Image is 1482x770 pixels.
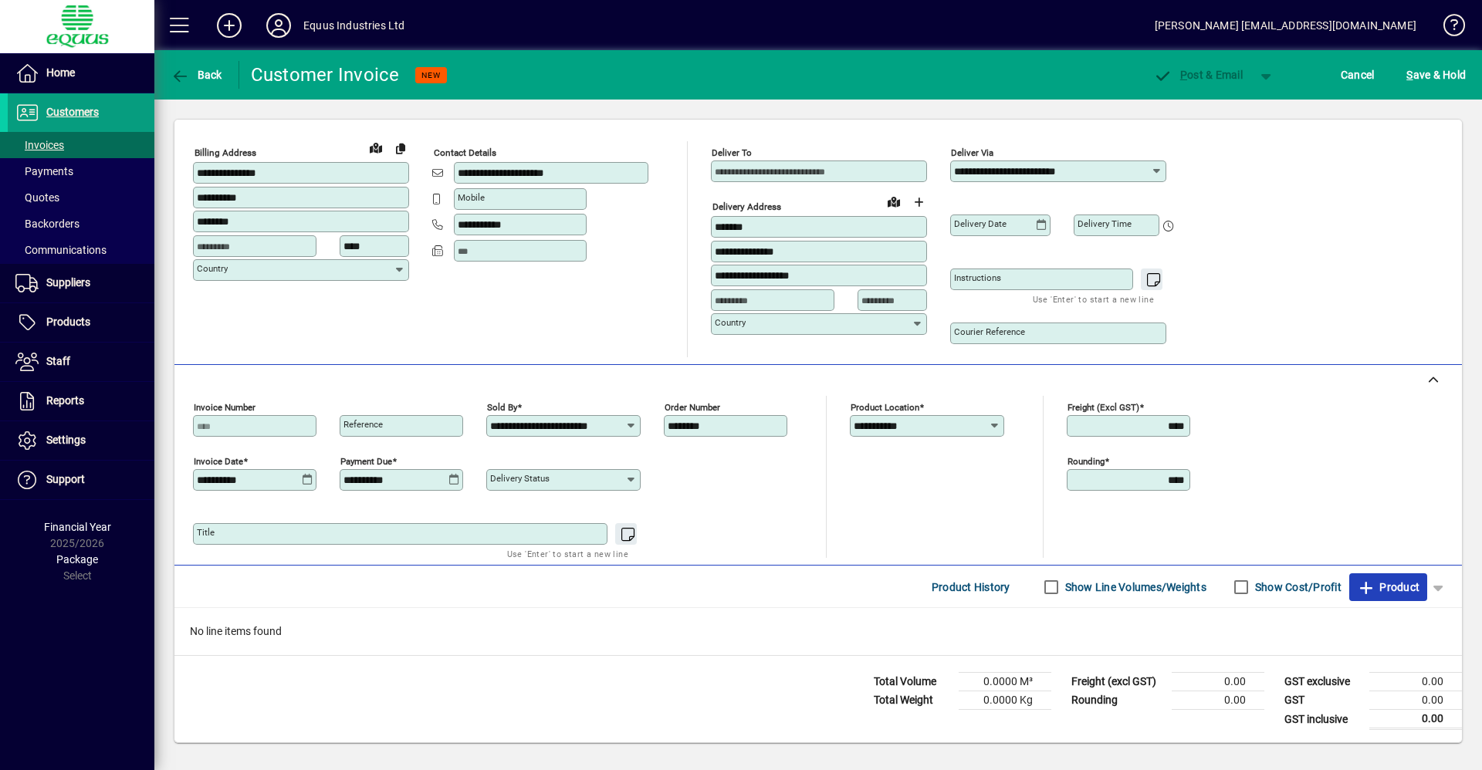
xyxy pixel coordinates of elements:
[8,461,154,499] a: Support
[1068,402,1139,413] mat-label: Freight (excl GST)
[254,12,303,39] button: Profile
[8,132,154,158] a: Invoices
[1068,456,1105,467] mat-label: Rounding
[8,264,154,302] a: Suppliers
[421,70,441,80] span: NEW
[167,61,226,89] button: Back
[8,184,154,211] a: Quotes
[1180,69,1187,81] span: P
[507,545,628,562] mat-hint: Use 'Enter' to start a new line
[1369,673,1462,691] td: 0.00
[15,139,64,151] span: Invoices
[340,456,392,467] mat-label: Payment due
[1369,710,1462,729] td: 0.00
[1078,218,1132,229] mat-label: Delivery time
[154,61,239,89] app-page-header-button: Back
[1064,673,1172,691] td: Freight (excl GST)
[851,402,919,413] mat-label: Product location
[1406,69,1413,81] span: S
[46,434,86,446] span: Settings
[1153,69,1243,81] span: ost & Email
[1155,13,1416,38] div: [PERSON_NAME] [EMAIL_ADDRESS][DOMAIN_NAME]
[8,343,154,381] a: Staff
[954,272,1001,283] mat-label: Instructions
[1062,579,1206,595] label: Show Line Volumes/Weights
[932,575,1010,599] span: Product History
[665,402,720,413] mat-label: Order number
[1277,710,1369,729] td: GST inclusive
[46,316,90,328] span: Products
[174,608,1462,655] div: No line items found
[388,136,413,160] button: Copy to Delivery address
[8,421,154,460] a: Settings
[8,303,154,342] a: Products
[1252,579,1342,595] label: Show Cost/Profit
[906,190,931,214] button: Choose address
[925,573,1017,601] button: Product History
[1033,290,1154,308] mat-hint: Use 'Enter' to start a new line
[1277,691,1369,710] td: GST
[1064,691,1172,710] td: Rounding
[1172,691,1264,710] td: 0.00
[712,147,752,158] mat-label: Deliver To
[46,355,70,367] span: Staff
[46,473,85,485] span: Support
[951,147,993,158] mat-label: Deliver via
[15,244,107,256] span: Communications
[8,54,154,93] a: Home
[15,165,73,177] span: Payments
[364,135,388,160] a: View on map
[343,419,383,430] mat-label: Reference
[44,521,111,533] span: Financial Year
[1337,61,1379,89] button: Cancel
[194,402,255,413] mat-label: Invoice number
[954,326,1025,337] mat-label: Courier Reference
[205,12,254,39] button: Add
[197,263,228,274] mat-label: Country
[1402,61,1470,89] button: Save & Hold
[1369,691,1462,710] td: 0.00
[881,189,906,214] a: View on map
[46,106,99,118] span: Customers
[251,62,400,87] div: Customer Invoice
[458,192,485,203] mat-label: Mobile
[303,13,405,38] div: Equus Industries Ltd
[715,317,746,328] mat-label: Country
[1145,61,1250,89] button: Post & Email
[46,66,75,79] span: Home
[959,673,1051,691] td: 0.0000 M³
[959,691,1051,710] td: 0.0000 Kg
[197,527,215,538] mat-label: Title
[15,191,59,204] span: Quotes
[8,211,154,237] a: Backorders
[1277,673,1369,691] td: GST exclusive
[8,382,154,420] a: Reports
[1432,3,1463,53] a: Knowledge Base
[954,218,1007,229] mat-label: Delivery date
[8,158,154,184] a: Payments
[490,473,550,484] mat-label: Delivery status
[1406,62,1466,87] span: ave & Hold
[194,456,243,467] mat-label: Invoice date
[1172,673,1264,691] td: 0.00
[1349,573,1427,601] button: Product
[487,402,517,413] mat-label: Sold by
[866,691,959,710] td: Total Weight
[1341,62,1375,87] span: Cancel
[8,237,154,263] a: Communications
[1357,575,1419,599] span: Product
[46,276,90,289] span: Suppliers
[171,69,222,81] span: Back
[56,553,98,566] span: Package
[866,673,959,691] td: Total Volume
[15,218,80,230] span: Backorders
[46,394,84,407] span: Reports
